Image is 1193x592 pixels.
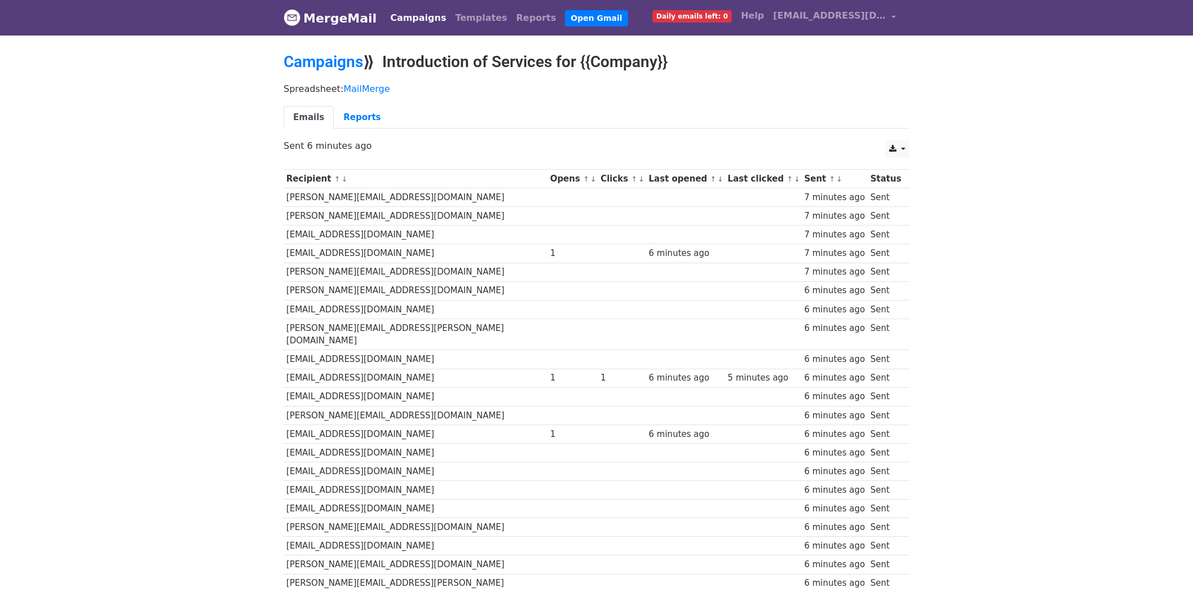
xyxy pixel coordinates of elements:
a: Open Gmail [565,10,628,26]
th: Last clicked [725,170,802,188]
td: Sent [868,500,904,518]
a: Reports [334,106,390,129]
td: [EMAIL_ADDRESS][DOMAIN_NAME] [284,350,547,369]
div: 7 minutes ago [804,210,865,223]
th: Recipient [284,170,547,188]
div: 6 minutes ago [804,521,865,534]
div: 1 [550,247,595,260]
td: Sent [868,350,904,369]
div: 7 minutes ago [804,228,865,241]
div: 6 minutes ago [804,322,865,335]
td: Sent [868,207,904,226]
td: [EMAIL_ADDRESS][DOMAIN_NAME] [284,300,547,319]
td: Sent [868,263,904,281]
td: [EMAIL_ADDRESS][DOMAIN_NAME] [284,387,547,406]
a: Campaigns [386,7,450,29]
a: ↓ [590,175,596,183]
td: Sent [868,369,904,387]
h2: ⟫ Introduction of Services for {{Company}} [284,52,909,72]
div: 1 [600,372,643,385]
a: ↓ [341,175,347,183]
a: ↓ [794,175,800,183]
td: [EMAIL_ADDRESS][DOMAIN_NAME] [284,244,547,263]
div: 6 minutes ago [804,577,865,590]
td: Sent [868,244,904,263]
th: Sent [802,170,868,188]
div: 1 [550,372,595,385]
span: Daily emails left: 0 [652,10,732,23]
div: 6 minutes ago [804,284,865,297]
div: 6 minutes ago [804,390,865,403]
td: Sent [868,555,904,574]
div: 6 minutes ago [804,502,865,515]
td: [EMAIL_ADDRESS][DOMAIN_NAME] [284,462,547,481]
td: [PERSON_NAME][EMAIL_ADDRESS][DOMAIN_NAME] [284,555,547,574]
td: Sent [868,188,904,207]
td: Sent [868,537,904,555]
td: Sent [868,226,904,244]
a: MailMerge [343,83,390,94]
a: ↑ [583,175,589,183]
div: 5 minutes ago [728,372,799,385]
a: ↑ [710,175,717,183]
div: 6 minutes ago [804,540,865,553]
td: Sent [868,443,904,462]
a: [EMAIL_ADDRESS][DOMAIN_NAME] [768,5,900,31]
img: MergeMail logo [284,9,301,26]
div: 6 minutes ago [649,372,722,385]
th: Opens [547,170,598,188]
a: Help [736,5,768,27]
div: 6 minutes ago [804,372,865,385]
div: 6 minutes ago [804,558,865,571]
a: Daily emails left: 0 [648,5,736,27]
div: 6 minutes ago [804,465,865,478]
td: Sent [868,518,904,537]
div: 7 minutes ago [804,247,865,260]
div: 6 minutes ago [804,409,865,422]
a: ↑ [631,175,638,183]
td: [PERSON_NAME][EMAIL_ADDRESS][DOMAIN_NAME] [284,207,547,226]
td: [PERSON_NAME][EMAIL_ADDRESS][DOMAIN_NAME] [284,518,547,537]
td: Sent [868,387,904,406]
th: Status [868,170,904,188]
td: Sent [868,462,904,481]
th: Last opened [646,170,725,188]
a: ↓ [717,175,723,183]
td: Sent [868,281,904,300]
div: 6 minutes ago [804,303,865,316]
div: 7 minutes ago [804,191,865,204]
td: Sent [868,481,904,500]
td: [EMAIL_ADDRESS][DOMAIN_NAME] [284,500,547,518]
a: ↑ [787,175,793,183]
a: Campaigns [284,52,363,71]
td: [EMAIL_ADDRESS][DOMAIN_NAME] [284,369,547,387]
div: 6 minutes ago [804,484,865,497]
div: 6 minutes ago [804,428,865,441]
a: Templates [450,7,511,29]
div: 6 minutes ago [649,247,722,260]
td: [EMAIL_ADDRESS][DOMAIN_NAME] [284,481,547,500]
div: 6 minutes ago [804,353,865,366]
a: ↑ [334,175,341,183]
a: Reports [512,7,561,29]
td: [PERSON_NAME][EMAIL_ADDRESS][DOMAIN_NAME] [284,281,547,300]
div: 7 minutes ago [804,266,865,279]
a: ↓ [836,175,842,183]
td: Sent [868,406,904,425]
a: ↓ [638,175,644,183]
td: Sent [868,319,904,350]
a: ↑ [829,175,836,183]
a: Emails [284,106,334,129]
div: 6 minutes ago [804,447,865,460]
td: [PERSON_NAME][EMAIL_ADDRESS][DOMAIN_NAME] [284,188,547,207]
td: [PERSON_NAME][EMAIL_ADDRESS][DOMAIN_NAME] [284,406,547,425]
p: Spreadsheet: [284,83,909,95]
td: [EMAIL_ADDRESS][DOMAIN_NAME] [284,443,547,462]
td: Sent [868,300,904,319]
th: Clicks [598,170,646,188]
a: MergeMail [284,6,377,30]
p: Sent 6 minutes ago [284,140,909,152]
td: [EMAIL_ADDRESS][DOMAIN_NAME] [284,226,547,244]
td: [EMAIL_ADDRESS][DOMAIN_NAME] [284,537,547,555]
td: [PERSON_NAME][EMAIL_ADDRESS][PERSON_NAME][DOMAIN_NAME] [284,319,547,350]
